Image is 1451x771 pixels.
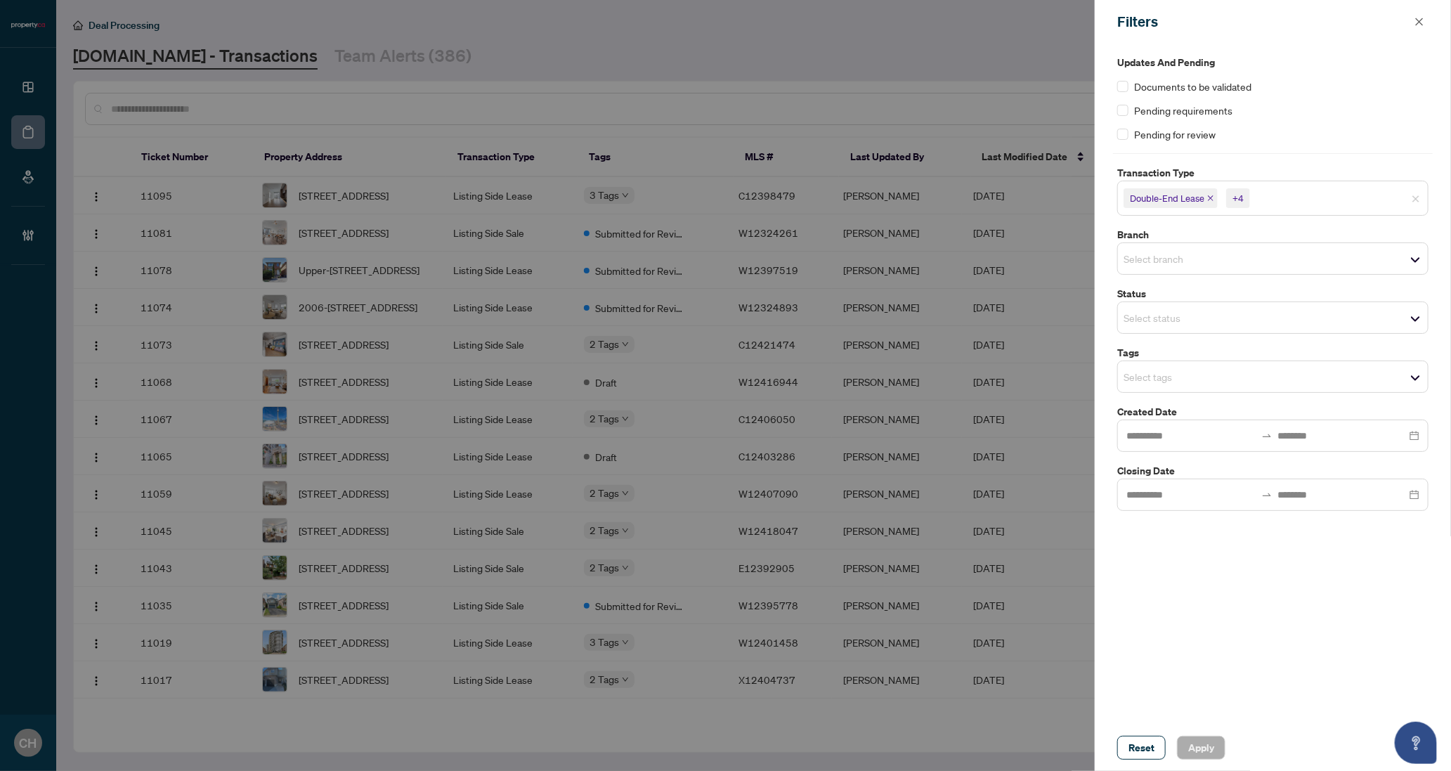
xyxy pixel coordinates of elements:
div: Filters [1117,11,1410,32]
button: Open asap [1395,722,1437,764]
span: Reset [1128,737,1154,759]
label: Created Date [1117,404,1429,420]
span: close [1207,195,1214,202]
label: Updates and Pending [1117,55,1429,70]
span: Pending for review [1134,127,1216,142]
button: Reset [1117,736,1166,760]
span: Double-End Lease [1130,191,1204,205]
label: Status [1117,286,1429,302]
span: to [1261,430,1273,441]
span: swap-right [1261,489,1273,500]
label: Closing Date [1117,463,1429,479]
span: Documents to be validated [1134,79,1251,94]
span: to [1261,489,1273,500]
label: Transaction Type [1117,165,1429,181]
div: +4 [1232,191,1244,205]
span: close [1414,17,1424,27]
span: swap-right [1261,430,1273,441]
span: Pending requirements [1134,103,1232,118]
span: close [1412,195,1420,203]
label: Branch [1117,227,1429,242]
button: Apply [1177,736,1225,760]
label: Tags [1117,345,1429,361]
span: Double-End Lease [1124,188,1218,208]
